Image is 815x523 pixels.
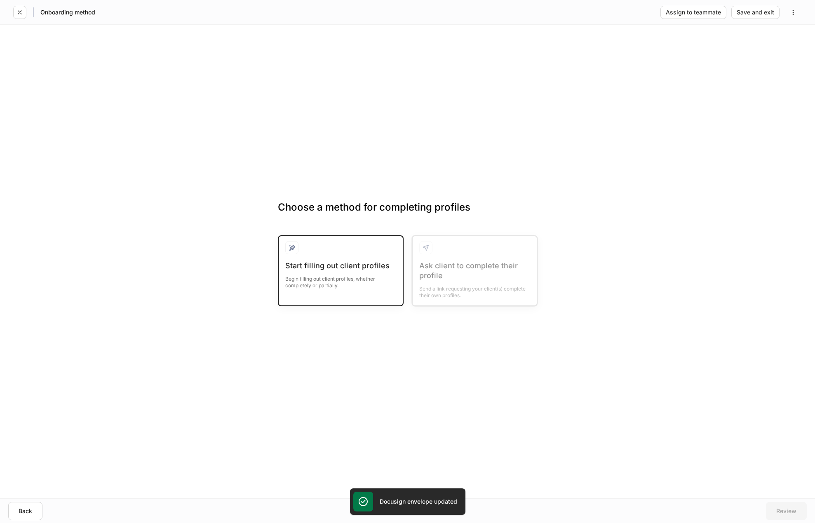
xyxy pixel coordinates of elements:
div: Begin filling out client profiles, whether completely or partially. [285,271,396,289]
h3: Choose a method for completing profiles [278,201,538,227]
button: Save and exit [731,6,780,19]
h5: Docusign envelope updated [380,497,457,506]
button: Back [8,502,42,520]
div: Save and exit [737,9,774,15]
h5: Onboarding method [40,8,95,16]
div: Back [19,508,32,514]
div: Start filling out client profiles [285,261,396,271]
div: Assign to teammate [666,9,721,15]
button: Assign to teammate [660,6,726,19]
